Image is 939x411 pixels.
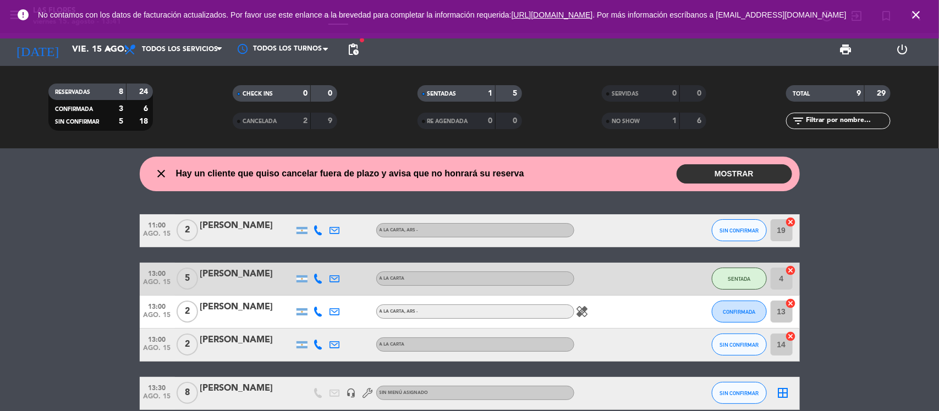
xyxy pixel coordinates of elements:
i: close [155,167,168,180]
div: [PERSON_NAME] [200,381,294,396]
span: 13:00 [144,266,171,279]
span: pending_actions [347,43,360,56]
i: healing [576,305,589,318]
span: 13:00 [144,299,171,312]
span: 8 [177,382,198,404]
button: SIN CONFIRMAR [712,382,767,404]
span: 5 [177,268,198,290]
strong: 18 [139,118,150,125]
strong: 8 [119,88,123,96]
strong: 9 [328,117,335,125]
span: print [839,43,853,56]
strong: 0 [488,117,492,125]
i: arrow_drop_down [102,43,116,56]
strong: 3 [119,105,123,113]
i: filter_list [792,114,805,127]
a: . Por más información escríbanos a [EMAIL_ADDRESS][DOMAIN_NAME] [593,10,847,19]
span: 13:00 [144,332,171,345]
span: fiber_manual_record [359,37,365,43]
i: cancel [786,331,797,342]
strong: 1 [672,117,677,125]
span: SERVIDAS [612,91,639,97]
span: ago. 15 [144,312,171,324]
i: headset_mic [347,388,356,398]
span: TOTAL [793,91,810,97]
div: [PERSON_NAME] [200,300,294,314]
span: ago. 15 [144,345,171,357]
span: CONFIRMADA [723,309,755,315]
strong: 6 [144,105,150,113]
a: [URL][DOMAIN_NAME] [512,10,593,19]
strong: 9 [857,90,861,97]
button: MOSTRAR [677,164,792,184]
i: [DATE] [8,37,67,62]
div: LOG OUT [874,33,931,66]
button: SIN CONFIRMAR [712,334,767,356]
span: A LA CARTA [380,342,405,347]
strong: 0 [672,90,677,97]
i: cancel [786,216,797,227]
strong: 0 [513,117,519,125]
i: power_settings_new [896,43,909,56]
div: [PERSON_NAME] [200,219,294,233]
button: SENTADA [712,268,767,290]
span: RE AGENDADA [427,119,468,124]
strong: 2 [303,117,307,125]
span: CONFIRMADA [55,107,93,112]
span: 2 [177,334,198,356]
span: RESERVADAS [55,90,90,95]
button: SIN CONFIRMAR [712,219,767,241]
strong: 29 [877,90,888,97]
strong: 5 [119,118,123,125]
button: CONFIRMADA [712,301,767,323]
span: SIN CONFIRMAR [55,119,99,125]
div: [PERSON_NAME] [200,333,294,347]
strong: 0 [303,90,307,97]
span: , ARS - [405,309,418,314]
span: A LA CARTA [380,276,405,281]
span: Sin menú asignado [380,391,429,395]
span: CHECK INS [243,91,273,97]
span: Hay un cliente que quiso cancelar fuera de plazo y avisa que no honrará su reserva [176,166,524,181]
span: CANCELADA [243,119,277,124]
strong: 0 [697,90,704,97]
i: border_all [777,386,790,399]
span: 2 [177,301,198,323]
i: close [909,8,922,21]
i: cancel [786,265,797,276]
strong: 0 [328,90,335,97]
span: 2 [177,219,198,241]
span: ago. 15 [144,393,171,406]
span: SIN CONFIRMAR [720,342,759,348]
div: [PERSON_NAME] [200,267,294,281]
span: ago. 15 [144,279,171,291]
span: NO SHOW [612,119,640,124]
span: SENTADA [728,276,750,282]
span: SENTADAS [427,91,457,97]
strong: 24 [139,88,150,96]
span: , ARS - [405,228,418,232]
span: ago. 15 [144,230,171,243]
strong: 6 [697,117,704,125]
i: cancel [786,298,797,309]
span: 13:30 [144,381,171,393]
span: A LA CARTA [380,309,418,314]
span: Todos los servicios [142,46,218,53]
i: error [17,8,30,21]
strong: 5 [513,90,519,97]
span: A LA CARTA [380,228,418,232]
span: SIN CONFIRMAR [720,390,759,396]
span: No contamos con los datos de facturación actualizados. Por favor use este enlance a la brevedad p... [38,10,847,19]
strong: 1 [488,90,492,97]
input: Filtrar por nombre... [805,115,890,127]
span: 11:00 [144,218,171,231]
span: SIN CONFIRMAR [720,227,759,234]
